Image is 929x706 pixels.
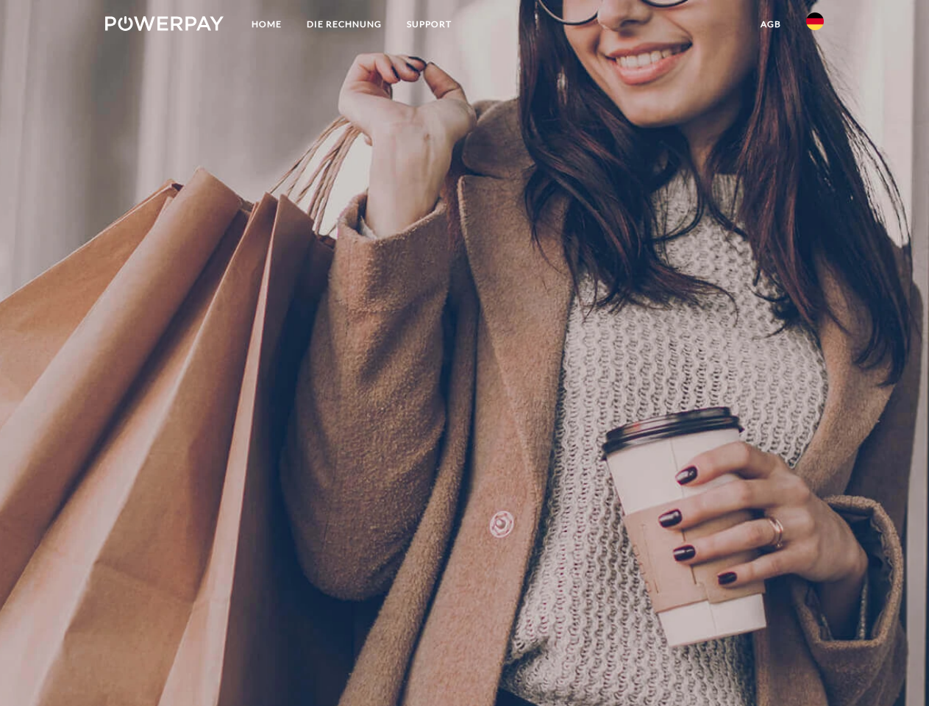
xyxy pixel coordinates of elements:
[748,11,794,38] a: agb
[806,13,824,30] img: de
[294,11,394,38] a: DIE RECHNUNG
[239,11,294,38] a: Home
[105,16,224,31] img: logo-powerpay-white.svg
[394,11,464,38] a: SUPPORT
